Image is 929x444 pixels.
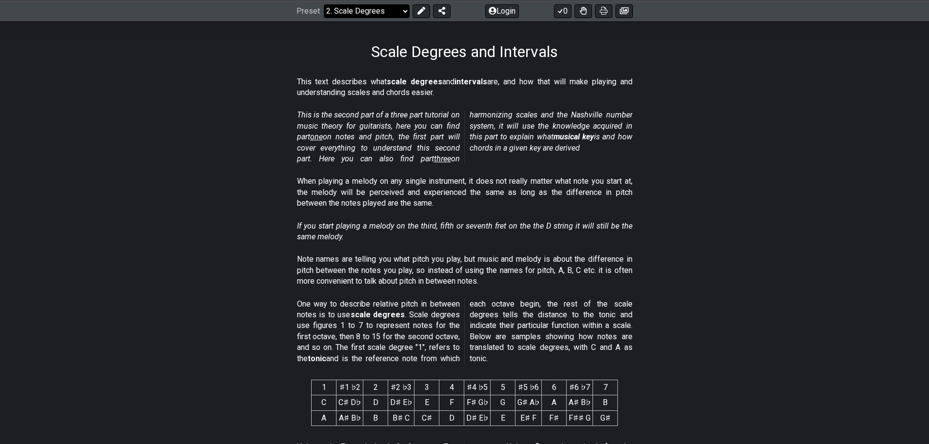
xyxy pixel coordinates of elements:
[542,410,567,425] td: F♯
[434,154,451,163] span: three
[297,299,633,364] p: One way to describe relative pitch in between notes is to use . Scale degrees use figures 1 to 7 ...
[387,77,442,86] strong: scale degrees
[388,380,415,395] th: ♯2 ♭3
[542,395,567,410] td: A
[491,380,515,395] th: 5
[455,77,487,86] strong: intervals
[567,395,593,410] td: A♯ B♭
[464,410,491,425] td: D♯ E♭
[297,110,633,163] em: This is the second part of a three part tutorial on music theory for guitarists, here you can fin...
[433,4,451,18] button: Share Preset
[515,410,542,425] td: E♯ F
[413,4,430,18] button: Edit Preset
[574,4,592,18] button: Toggle Dexterity for all fretkits
[312,395,336,410] td: C
[593,395,618,410] td: B
[439,410,464,425] td: D
[297,221,633,241] em: If you start playing a melody on the third, fifth or seventh fret on the the D string it will sti...
[415,395,439,410] td: E
[336,380,363,395] th: ♯1 ♭2
[351,310,405,319] strong: scale degrees
[615,4,633,18] button: Create image
[363,410,388,425] td: B
[336,395,363,410] td: C♯ D♭
[297,254,633,287] p: Note names are telling you what pitch you play, but music and melody is about the difference in p...
[415,380,439,395] th: 3
[542,380,567,395] th: 6
[296,6,320,16] span: Preset
[371,42,558,61] h1: Scale Degrees and Intervals
[485,4,519,18] button: Login
[363,395,388,410] td: D
[310,132,323,141] span: one
[464,380,491,395] th: ♯4 ♭5
[308,354,326,363] strong: tonic
[554,4,572,18] button: 0
[464,395,491,410] td: F♯ G♭
[491,410,515,425] td: E
[312,380,336,395] th: 1
[593,410,618,425] td: G♯
[439,380,464,395] th: 4
[553,132,594,141] strong: musical key
[388,395,415,410] td: D♯ E♭
[297,176,633,209] p: When playing a melody on any single instrument, it does not really matter what note you start at,...
[363,380,388,395] th: 2
[567,380,593,395] th: ♯6 ♭7
[439,395,464,410] td: F
[491,395,515,410] td: G
[415,410,439,425] td: C♯
[595,4,613,18] button: Print
[336,410,363,425] td: A♯ B♭
[515,380,542,395] th: ♯5 ♭6
[515,395,542,410] td: G♯ A♭
[388,410,415,425] td: B♯ C
[567,410,593,425] td: F♯♯ G
[324,4,410,18] select: Preset
[312,410,336,425] td: A
[593,380,618,395] th: 7
[297,77,633,98] p: This text describes what and are, and how that will make playing and understanding scales and cho...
